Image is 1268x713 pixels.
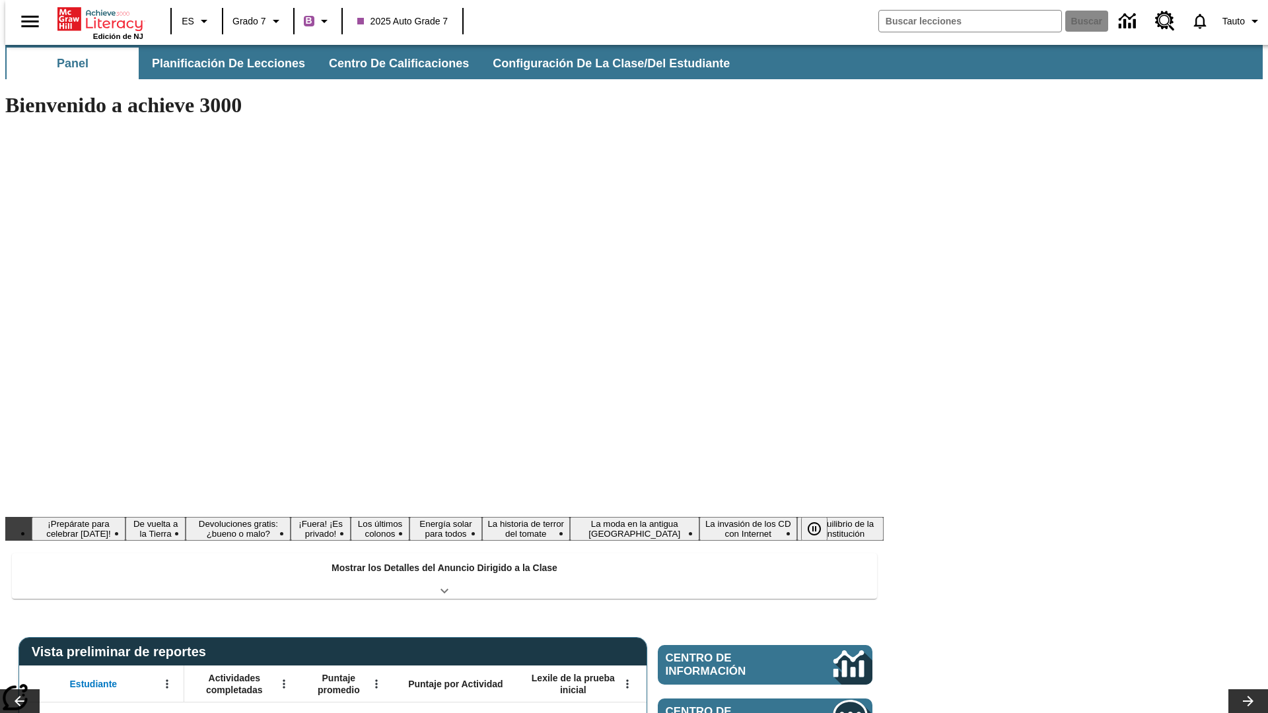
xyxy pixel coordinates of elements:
a: Portada [57,6,143,32]
button: Diapositiva 7 La historia de terror del tomate [482,517,570,541]
span: Estudiante [70,678,118,690]
a: Centro de información [658,645,872,685]
button: Boost El color de la clase es morado/púrpura. Cambiar el color de la clase. [299,9,337,33]
button: Carrusel de lecciones, seguir [1228,689,1268,713]
button: Diapositiva 2 De vuelta a la Tierra [125,517,186,541]
button: Abrir menú [367,674,386,694]
button: Configuración de la clase/del estudiante [482,48,740,79]
button: Abrir menú [617,674,637,694]
span: Puntaje por Actividad [408,678,503,690]
span: Grado 7 [232,15,266,28]
div: Pausar [801,517,841,541]
button: Diapositiva 6 Energía solar para todos [409,517,481,541]
button: Centro de calificaciones [318,48,479,79]
span: Centro de información [666,652,789,678]
a: Centro de recursos, Se abrirá en una pestaña nueva. [1147,3,1183,39]
button: Panel [7,48,139,79]
span: Tauto [1222,15,1245,28]
button: Diapositiva 10 El equilibrio de la Constitución [797,517,884,541]
button: Pausar [801,517,828,541]
a: Notificaciones [1183,4,1217,38]
div: Portada [57,5,143,40]
button: Lenguaje: ES, Selecciona un idioma [176,9,218,33]
span: 2025 Auto Grade 7 [357,15,448,28]
button: Diapositiva 3 Devoluciones gratis: ¿bueno o malo? [186,517,291,541]
p: Mostrar los Detalles del Anuncio Dirigido a la Clase [332,561,557,575]
div: Subbarra de navegación [5,48,742,79]
div: Mostrar los Detalles del Anuncio Dirigido a la Clase [12,553,877,599]
button: Abrir el menú lateral [11,2,50,41]
span: Actividades completadas [191,672,278,696]
span: Puntaje promedio [307,672,370,696]
button: Perfil/Configuración [1217,9,1268,33]
button: Planificación de lecciones [141,48,316,79]
button: Abrir menú [157,674,177,694]
span: ES [182,15,194,28]
a: Centro de información [1111,3,1147,40]
span: B [306,13,312,29]
span: Lexile de la prueba inicial [525,672,621,696]
button: Diapositiva 1 ¡Prepárate para celebrar Juneteenth! [32,517,125,541]
h1: Bienvenido a achieve 3000 [5,93,884,118]
span: Vista preliminar de reportes [32,644,213,660]
button: Diapositiva 8 La moda en la antigua Roma [570,517,699,541]
div: Subbarra de navegación [5,45,1263,79]
span: Edición de NJ [93,32,143,40]
button: Grado: Grado 7, Elige un grado [227,9,289,33]
input: Buscar campo [879,11,1061,32]
button: Diapositiva 5 Los últimos colonos [351,517,410,541]
button: Abrir menú [274,674,294,694]
button: Diapositiva 9 La invasión de los CD con Internet [699,517,797,541]
button: Diapositiva 4 ¡Fuera! ¡Es privado! [291,517,350,541]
